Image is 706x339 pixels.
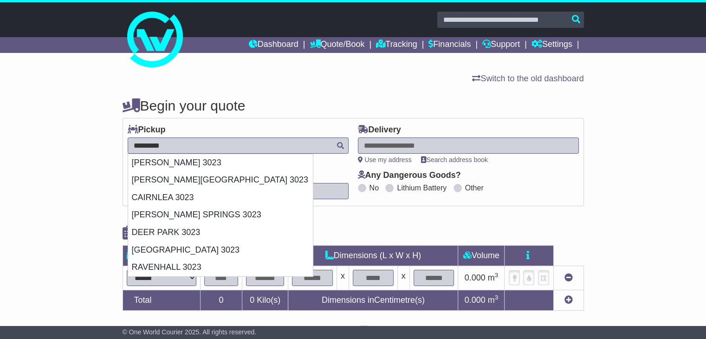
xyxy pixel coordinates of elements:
span: 0 [250,295,254,305]
div: CAIRNLEA 3023 [128,189,313,207]
span: m [488,295,499,305]
h4: Package details | [123,225,239,241]
label: Any Dangerous Goods? [358,170,461,181]
div: DEER PARK 3023 [128,224,313,241]
div: [GEOGRAPHIC_DATA] 3023 [128,241,313,259]
a: Dashboard [249,37,298,53]
label: Pickup [128,125,166,135]
a: Financials [428,37,471,53]
a: Remove this item [564,273,573,282]
td: x [397,266,409,290]
label: Other [465,183,484,192]
span: 0.000 [465,273,486,282]
a: Search address book [421,156,488,163]
typeahead: Please provide city [128,137,349,154]
a: Settings [531,37,572,53]
a: Tracking [376,37,417,53]
a: Support [482,37,520,53]
td: Type [123,246,200,266]
div: [PERSON_NAME][GEOGRAPHIC_DATA] 3023 [128,171,313,189]
h4: Begin your quote [123,98,584,113]
div: RAVENHALL 3023 [128,259,313,276]
td: x [337,266,349,290]
td: Total [123,290,200,311]
td: Dimensions in Centimetre(s) [288,290,458,311]
td: Kilo(s) [242,290,288,311]
label: No [369,183,379,192]
a: Switch to the old dashboard [472,74,583,83]
label: Delivery [358,125,401,135]
sup: 3 [495,272,499,279]
div: [PERSON_NAME] 3023 [128,154,313,172]
td: Dimensions (L x W x H) [288,246,458,266]
span: © One World Courier 2025. All rights reserved. [123,328,257,336]
a: Add new item [564,295,573,305]
a: Quote/Book [310,37,364,53]
td: Volume [458,246,505,266]
span: m [488,273,499,282]
a: Use my address [358,156,412,163]
td: 0 [200,290,242,311]
label: Lithium Battery [397,183,447,192]
div: [PERSON_NAME] SPRINGS 3023 [128,206,313,224]
sup: 3 [495,294,499,301]
span: 0.000 [465,295,486,305]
